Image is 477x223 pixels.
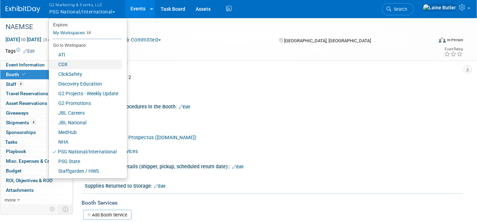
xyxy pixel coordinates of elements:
[232,164,244,169] a: Edit
[3,21,424,33] div: NAEMSE
[0,147,73,156] a: Playbook
[6,110,28,116] span: Giveaways
[49,79,122,89] a: Discovery Education
[83,210,131,220] a: Add Booth Service
[447,37,463,43] div: In-Person
[85,181,463,190] div: Supplies Returned to Storage:
[18,81,23,87] span: 4
[6,100,47,106] span: Asset Reservations
[6,158,60,164] span: Misc. Expenses & Credits
[85,161,463,170] div: Return Shipping Details (shipper, pickup, scheduled return date)::
[49,41,122,50] li: Go to Workspace:
[49,60,122,69] a: CDX
[0,186,73,195] a: Attachments
[49,137,122,147] a: NHA
[444,47,463,51] div: Event Rating
[6,6,40,13] img: ExhibitDay
[6,178,52,183] span: ROI, Objectives & ROO
[49,21,122,27] li: Explore:
[49,108,122,118] a: JBL Careers
[49,98,122,108] a: G2 Promotions
[6,62,45,68] span: Event Information
[5,197,16,203] span: more
[6,168,22,173] span: Budget
[52,27,122,39] a: My Workspaces13
[122,36,164,44] button: Committed
[0,89,73,98] a: Travel Reservations
[49,127,122,137] a: MedHub
[6,72,27,77] span: Booth
[284,38,371,43] span: [GEOGRAPHIC_DATA], [GEOGRAPHIC_DATA]
[439,37,446,43] img: Format-Inperson.png
[20,37,27,42] span: to
[0,118,73,127] a: Shipments4
[6,149,26,154] span: Playbook
[22,72,26,76] i: Booth reservation complete
[0,108,73,118] a: Giveaways
[0,80,73,89] a: Staff4
[95,135,196,141] a: 2025 Exhibitor Prospectus ([DOMAIN_NAME])
[382,3,414,15] a: Search
[23,49,35,54] a: Edit
[6,187,34,193] span: Attachments
[49,157,122,166] a: PSG State
[59,205,73,214] td: Toggle Event Tabs
[395,36,463,46] div: Event Format
[391,7,407,12] span: Search
[154,184,165,189] a: Edit
[43,38,57,42] span: (3 days)
[0,60,73,70] a: Event Information
[6,81,23,87] span: Staff
[85,101,463,110] div: Safety & Health Procedures in the Booth:
[179,105,190,109] a: Edit
[49,69,122,79] a: ClickSafety
[423,4,456,11] img: Laine Butler
[0,99,73,108] a: Asset Reservations
[0,195,73,205] a: more
[85,30,93,35] span: 13
[0,128,73,137] a: Sponsorships
[6,91,48,96] span: Travel Reservations
[49,147,122,157] a: PSG National/International
[6,120,36,125] span: Shipments
[0,70,73,79] a: Booth
[49,166,122,176] a: Staffgarden / HWS
[49,1,115,8] span: G2 Marketing & Events, LLC
[85,121,463,130] div: Booth Notes:
[0,176,73,185] a: ROI, Objectives & ROO
[49,50,122,60] a: ATI
[0,166,73,176] a: Budget
[31,120,36,125] span: 4
[0,137,73,147] a: Tasks
[0,157,73,166] a: Misc. Expenses & Credits
[49,118,122,127] a: JBL National
[49,89,122,98] a: G2 Projects - Weekly Update
[5,36,42,43] span: [DATE] [DATE]
[46,205,59,214] td: Personalize Event Tab Strip
[6,130,36,135] span: Sponsorships
[82,199,463,207] div: Booth Services
[5,139,17,145] span: Tasks
[5,47,35,54] td: Tags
